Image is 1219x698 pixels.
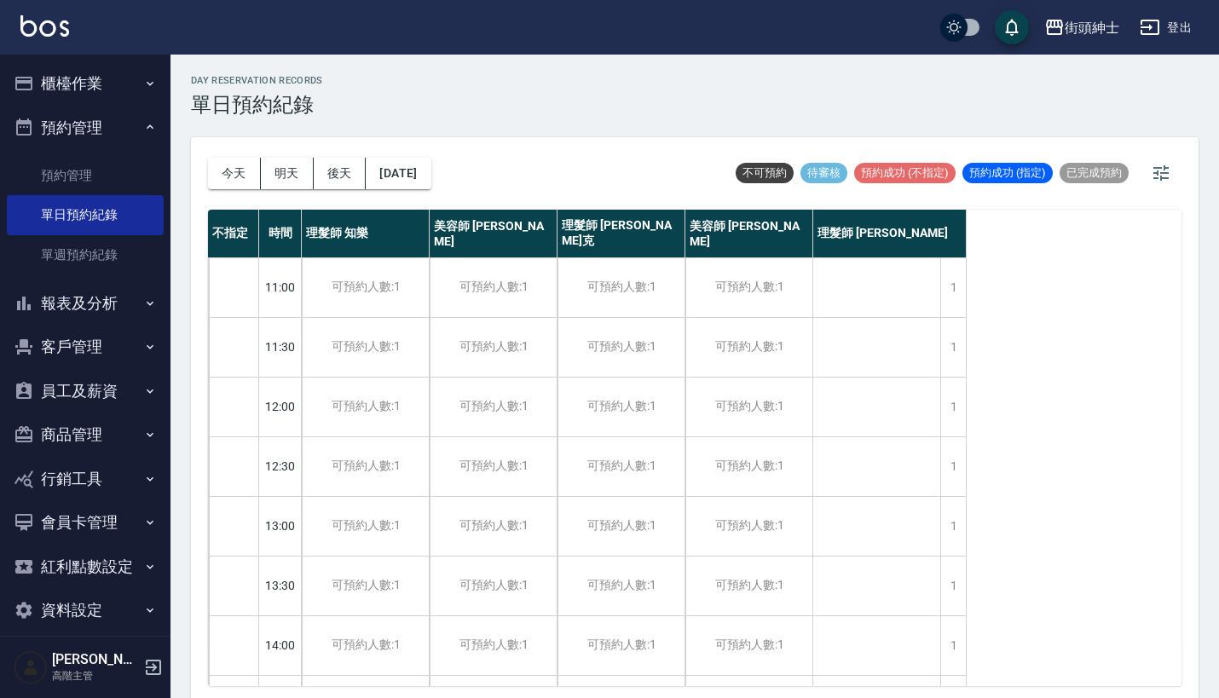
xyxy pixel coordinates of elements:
[302,437,429,496] div: 可預約人數:1
[940,258,966,317] div: 1
[430,497,557,556] div: 可預約人數:1
[558,210,685,257] div: 理髮師 [PERSON_NAME]克
[191,93,323,117] h3: 單日預約紀錄
[1133,12,1199,43] button: 登出
[430,210,558,257] div: 美容師 [PERSON_NAME]
[208,210,259,257] div: 不指定
[558,318,685,377] div: 可預約人數:1
[259,556,302,615] div: 13:30
[940,497,966,556] div: 1
[430,616,557,675] div: 可預約人數:1
[685,318,812,377] div: 可預約人數:1
[7,369,164,413] button: 員工及薪資
[302,616,429,675] div: 可預約人數:1
[259,436,302,496] div: 12:30
[430,258,557,317] div: 可預約人數:1
[302,497,429,556] div: 可預約人數:1
[7,457,164,501] button: 行銷工具
[7,281,164,326] button: 報表及分析
[302,258,429,317] div: 可預約人數:1
[259,210,302,257] div: 時間
[52,668,139,684] p: 高階主管
[813,210,967,257] div: 理髮師 [PERSON_NAME]
[261,158,314,189] button: 明天
[20,15,69,37] img: Logo
[259,317,302,377] div: 11:30
[995,10,1029,44] button: save
[191,75,323,86] h2: day Reservation records
[685,497,812,556] div: 可預約人數:1
[685,437,812,496] div: 可預約人數:1
[430,557,557,615] div: 可預約人數:1
[685,210,813,257] div: 美容師 [PERSON_NAME]
[685,378,812,436] div: 可預約人數:1
[558,616,685,675] div: 可預約人數:1
[940,557,966,615] div: 1
[430,378,557,436] div: 可預約人數:1
[7,500,164,545] button: 會員卡管理
[259,615,302,675] div: 14:00
[7,545,164,589] button: 紅利點數設定
[7,106,164,150] button: 預約管理
[940,378,966,436] div: 1
[259,257,302,317] div: 11:00
[940,318,966,377] div: 1
[302,210,430,257] div: 理髮師 知樂
[430,437,557,496] div: 可預約人數:1
[52,651,139,668] h5: [PERSON_NAME]
[302,318,429,377] div: 可預約人數:1
[7,156,164,195] a: 預約管理
[685,616,812,675] div: 可預約人數:1
[1037,10,1126,45] button: 街頭紳士
[685,258,812,317] div: 可預約人數:1
[558,497,685,556] div: 可預約人數:1
[430,318,557,377] div: 可預約人數:1
[7,325,164,369] button: 客戶管理
[962,165,1053,181] span: 預約成功 (指定)
[736,165,794,181] span: 不可預約
[7,235,164,274] a: 單週預約紀錄
[1065,17,1119,38] div: 街頭紳士
[366,158,430,189] button: [DATE]
[259,496,302,556] div: 13:00
[7,61,164,106] button: 櫃檯作業
[14,650,48,684] img: Person
[558,437,685,496] div: 可預約人數:1
[854,165,956,181] span: 預約成功 (不指定)
[7,412,164,457] button: 商品管理
[7,588,164,632] button: 資料設定
[800,165,847,181] span: 待審核
[558,557,685,615] div: 可預約人數:1
[7,195,164,234] a: 單日預約紀錄
[558,378,685,436] div: 可預約人數:1
[208,158,261,189] button: 今天
[259,377,302,436] div: 12:00
[685,557,812,615] div: 可預約人數:1
[302,557,429,615] div: 可預約人數:1
[940,616,966,675] div: 1
[940,437,966,496] div: 1
[314,158,367,189] button: 後天
[1060,165,1129,181] span: 已完成預約
[558,258,685,317] div: 可預約人數:1
[302,378,429,436] div: 可預約人數:1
